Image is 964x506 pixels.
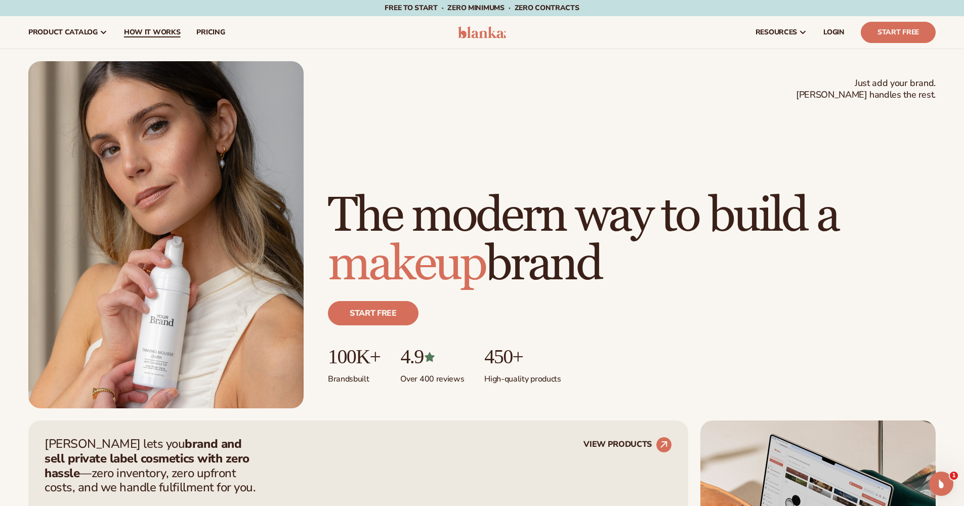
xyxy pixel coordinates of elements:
[583,437,672,453] a: VIEW PRODUCTS
[747,16,815,49] a: resources
[756,28,797,36] span: resources
[328,301,418,325] a: Start free
[400,368,464,385] p: Over 400 reviews
[328,346,380,368] p: 100K+
[796,77,936,101] span: Just add your brand. [PERSON_NAME] handles the rest.
[28,28,98,36] span: product catalog
[484,368,561,385] p: High-quality products
[823,28,845,36] span: LOGIN
[861,22,936,43] a: Start Free
[458,26,506,38] img: logo
[28,61,304,408] img: Female holding tanning mousse.
[328,192,936,289] h1: The modern way to build a brand
[950,472,958,480] span: 1
[116,16,189,49] a: How It Works
[328,368,380,385] p: Brands built
[328,235,485,294] span: makeup
[815,16,853,49] a: LOGIN
[196,28,225,36] span: pricing
[484,346,561,368] p: 450+
[400,346,464,368] p: 4.9
[385,3,579,13] span: Free to start · ZERO minimums · ZERO contracts
[45,436,249,481] strong: brand and sell private label cosmetics with zero hassle
[188,16,233,49] a: pricing
[124,28,181,36] span: How It Works
[45,437,262,495] p: [PERSON_NAME] lets you —zero inventory, zero upfront costs, and we handle fulfillment for you.
[929,472,953,496] iframe: Intercom live chat
[20,16,116,49] a: product catalog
